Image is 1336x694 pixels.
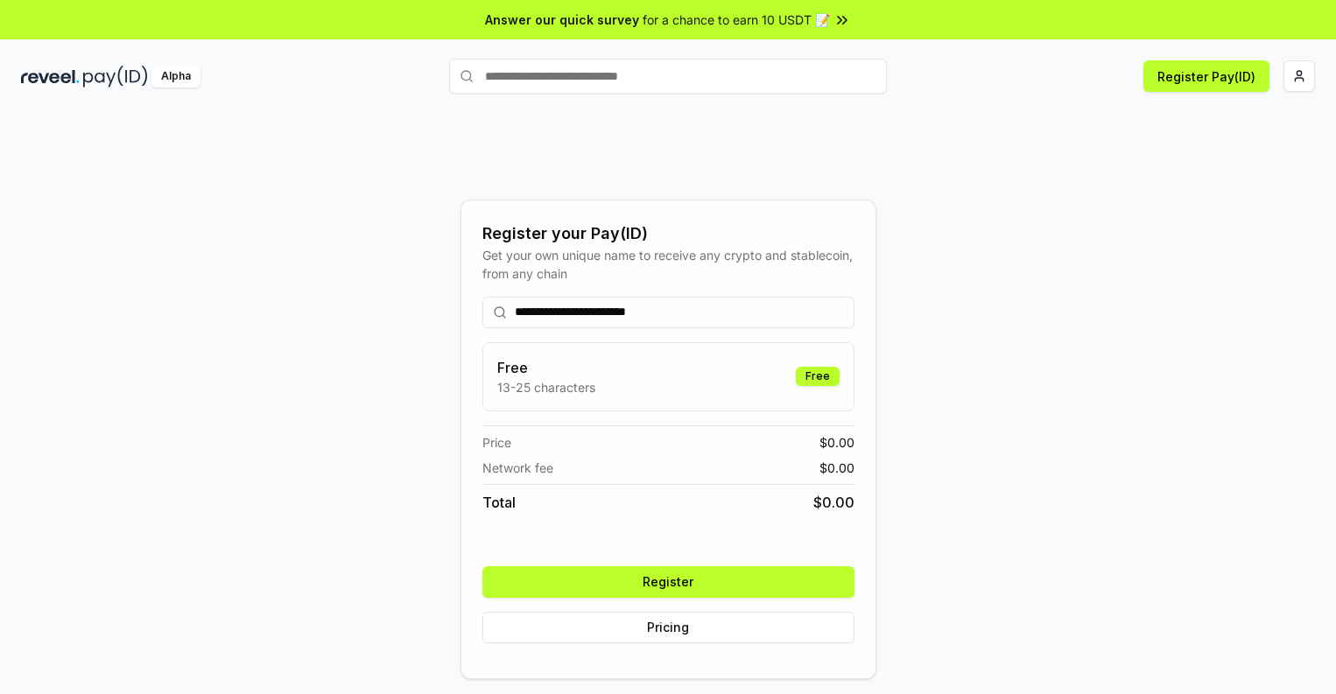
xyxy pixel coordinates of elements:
[482,459,553,477] span: Network fee
[813,492,854,513] span: $ 0.00
[497,378,595,396] p: 13-25 characters
[1143,60,1269,92] button: Register Pay(ID)
[482,492,516,513] span: Total
[643,11,830,29] span: for a chance to earn 10 USDT 📝
[151,66,200,88] div: Alpha
[482,612,854,643] button: Pricing
[21,66,80,88] img: reveel_dark
[819,433,854,452] span: $ 0.00
[485,11,639,29] span: Answer our quick survey
[83,66,148,88] img: pay_id
[482,221,854,246] div: Register your Pay(ID)
[819,459,854,477] span: $ 0.00
[497,357,595,378] h3: Free
[482,566,854,598] button: Register
[482,433,511,452] span: Price
[482,246,854,283] div: Get your own unique name to receive any crypto and stablecoin, from any chain
[796,367,840,386] div: Free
